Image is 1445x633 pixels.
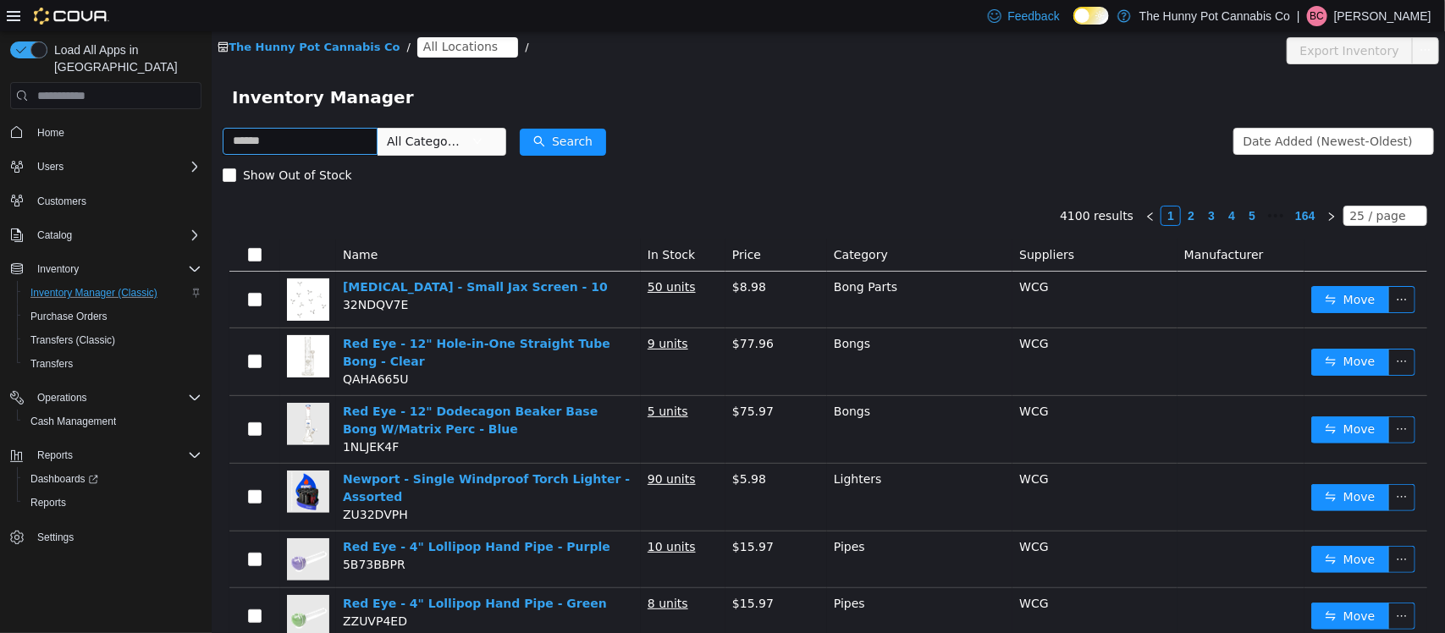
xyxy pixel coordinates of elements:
[3,119,208,144] button: Home
[1032,97,1201,123] div: Date Added (Newest-Oldest)
[47,41,201,75] span: Load All Apps in [GEOGRAPHIC_DATA]
[436,373,477,387] u: 5 units
[30,225,201,245] span: Catalog
[3,189,208,213] button: Customers
[24,411,123,432] a: Cash Management
[30,286,157,300] span: Inventory Manager (Classic)
[521,305,562,319] span: $77.96
[1200,6,1227,33] button: icon: ellipsis
[1297,6,1300,26] p: |
[615,500,801,557] td: Pipes
[30,357,73,371] span: Transfers
[30,225,79,245] button: Catalog
[808,509,836,522] span: WCG
[1078,174,1109,195] li: 164
[37,531,74,544] span: Settings
[1073,7,1109,25] input: Dark Mode
[1198,179,1208,191] i: icon: down
[1334,6,1431,26] p: [PERSON_NAME]
[24,330,201,350] span: Transfers (Classic)
[17,281,208,305] button: Inventory Manager (Classic)
[808,305,836,319] span: WCG
[521,509,562,522] span: $15.97
[131,217,166,230] span: Name
[1177,255,1204,282] button: icon: ellipsis
[521,249,554,262] span: $8.98
[24,330,122,350] a: Transfers (Classic)
[131,373,386,405] a: Red Eye - 12" Dodecagon Beaker Base Bong W/Matrix Perc - Blue
[75,304,118,346] img: Red Eye - 12" Hole-in-One Straight Tube Bong - Clear hero shot
[17,491,208,515] button: Reports
[25,137,147,151] span: Show Out of Stock
[30,157,201,177] span: Users
[1051,174,1078,195] li: Next 5 Pages
[521,441,554,454] span: $5.98
[970,175,989,194] a: 2
[808,441,836,454] span: WCG
[1078,175,1108,194] a: 164
[24,493,73,513] a: Reports
[3,257,208,281] button: Inventory
[30,527,80,548] a: Settings
[37,195,86,208] span: Customers
[1115,180,1125,190] i: icon: right
[436,305,477,319] u: 9 units
[615,557,801,614] td: Pipes
[131,267,196,280] span: 32NDQV7E
[75,507,118,549] img: Red Eye - 4" Lollipop Hand Pipe - Purple hero shot
[615,432,801,500] td: Lighters
[30,333,115,347] span: Transfers (Classic)
[24,493,201,513] span: Reports
[17,305,208,328] button: Purchase Orders
[37,228,72,242] span: Catalog
[313,9,317,22] span: /
[1051,174,1078,195] span: •••
[1177,571,1204,598] button: icon: ellipsis
[131,249,396,262] a: [MEDICAL_DATA] - Small Jax Screen - 10
[1177,515,1204,542] button: icon: ellipsis
[436,565,477,579] u: 8 units
[30,310,108,323] span: Purchase Orders
[17,410,208,433] button: Cash Management
[969,174,990,195] li: 2
[808,249,836,262] span: WCG
[1100,385,1178,412] button: icon: swapMove
[1139,6,1290,26] p: The Hunny Pot Cannabis Co
[196,9,199,22] span: /
[131,476,196,490] span: ZU32DVPH
[30,259,85,279] button: Inventory
[17,328,208,352] button: Transfers (Classic)
[615,365,801,432] td: Bongs
[30,123,71,143] a: Home
[37,126,64,140] span: Home
[24,354,80,374] a: Transfers
[1100,255,1178,282] button: icon: swapMove
[1310,6,1325,26] span: BC
[131,409,187,422] span: 1NLJEK4F
[131,509,399,522] a: Red Eye - 4" Lollipop Hand Pipe - Purple
[521,373,562,387] span: $75.97
[1030,174,1051,195] li: 5
[30,445,80,465] button: Reports
[949,174,969,195] li: 1
[37,262,79,276] span: Inventory
[3,386,208,410] button: Operations
[308,97,394,124] button: icon: searchSearch
[20,52,212,80] span: Inventory Manager
[17,352,208,376] button: Transfers
[436,441,484,454] u: 90 units
[261,105,271,117] i: icon: down
[175,102,252,118] span: All Categories
[37,391,87,405] span: Operations
[990,175,1009,194] a: 3
[1031,175,1050,194] a: 5
[131,526,194,540] span: 5B73BBPR
[1110,174,1130,195] li: Next Page
[30,121,201,142] span: Home
[24,283,201,303] span: Inventory Manager (Classic)
[1075,6,1201,33] button: Export Inventory
[615,297,801,365] td: Bongs
[615,240,801,297] td: Bong Parts
[1100,453,1178,480] button: icon: swapMove
[24,306,201,327] span: Purchase Orders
